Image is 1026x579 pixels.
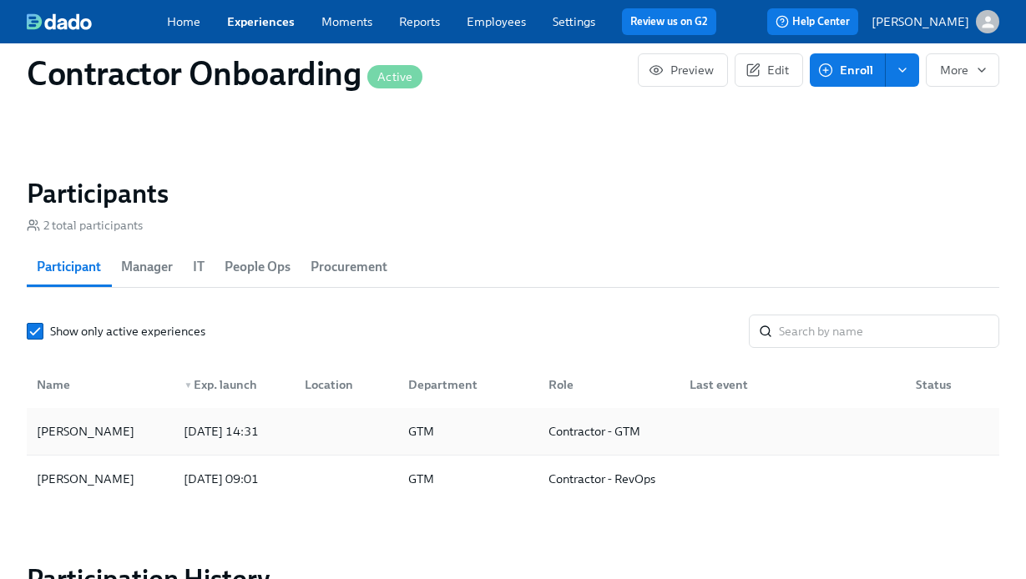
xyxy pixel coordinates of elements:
[940,62,985,78] span: More
[779,315,999,348] input: Search by name
[553,14,595,29] a: Settings
[30,469,170,489] div: [PERSON_NAME]
[402,375,535,395] div: Department
[177,375,291,395] div: Exp. launch
[27,13,92,30] img: dado
[177,469,291,489] div: [DATE] 09:01
[926,53,999,87] button: More
[27,456,999,502] div: [PERSON_NAME][DATE] 09:01GTMContractor - RevOps
[902,368,996,401] div: Status
[810,53,886,87] button: Enroll
[652,62,714,78] span: Preview
[291,368,395,401] div: Location
[535,368,675,401] div: Role
[821,62,873,78] span: Enroll
[30,368,170,401] div: Name
[542,375,675,395] div: Role
[167,14,200,29] a: Home
[27,177,999,210] h2: Participants
[399,14,440,29] a: Reports
[402,421,535,441] div: GTM
[27,53,422,93] h1: Contractor Onboarding
[767,8,858,35] button: Help Center
[676,368,902,401] div: Last event
[170,368,291,401] div: ▼Exp. launch
[27,408,999,456] div: [PERSON_NAME][DATE] 14:31GTMContractor - GTM
[542,421,675,441] div: Contractor - GTM
[776,13,850,30] span: Help Center
[872,10,999,33] button: [PERSON_NAME]
[683,375,902,395] div: Last event
[321,14,372,29] a: Moments
[50,323,205,340] span: Show only active experiences
[30,375,170,395] div: Name
[311,255,387,279] span: Procurement
[193,255,205,279] span: IT
[227,14,295,29] a: Experiences
[121,255,173,279] span: Manager
[467,14,526,29] a: Employees
[402,469,535,489] div: GTM
[298,375,395,395] div: Location
[749,62,789,78] span: Edit
[30,421,170,441] div: [PERSON_NAME]
[872,13,969,30] p: [PERSON_NAME]
[630,13,708,30] a: Review us on G2
[395,368,535,401] div: Department
[27,217,143,234] div: 2 total participants
[638,53,728,87] button: Preview
[184,381,192,390] span: ▼
[735,53,803,87] button: Edit
[886,53,919,87] button: enroll
[909,375,996,395] div: Status
[542,469,675,489] div: Contractor - RevOps
[27,13,167,30] a: dado
[622,8,716,35] button: Review us on G2
[37,255,101,279] span: Participant
[367,71,422,83] span: Active
[177,421,291,441] div: [DATE] 14:31
[225,255,291,279] span: People Ops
